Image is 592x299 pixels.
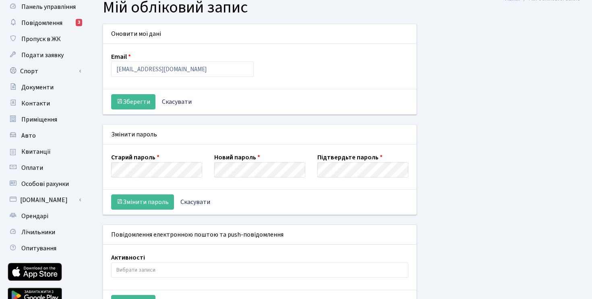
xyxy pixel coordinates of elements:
[21,83,54,92] span: Документи
[21,212,48,221] span: Орендарі
[4,31,85,47] a: Пропуск в ЖК
[4,224,85,240] a: Лічильники
[4,208,85,224] a: Орендарі
[214,153,260,162] label: Новий пароль
[4,63,85,79] a: Спорт
[21,51,64,60] span: Подати заявку
[317,153,383,162] label: Підтвердьте пароль
[21,99,50,108] span: Контакти
[4,111,85,128] a: Приміщення
[21,19,62,27] span: Повідомлення
[157,94,197,109] a: Скасувати
[4,95,85,111] a: Контакти
[21,228,55,237] span: Лічильники
[4,240,85,256] a: Опитування
[103,24,416,44] div: Оновити мої дані
[21,2,76,11] span: Панель управління
[4,160,85,176] a: Оплати
[111,94,155,109] button: Зберегти
[21,115,57,124] span: Приміщення
[4,128,85,144] a: Авто
[175,194,215,210] a: Скасувати
[21,147,51,156] span: Квитанції
[111,52,131,62] label: Email
[103,125,416,144] div: Змінити пароль
[103,225,416,245] div: Повідомлення електронною поштою та push-повідомлення
[111,194,174,210] button: Змінити пароль
[4,144,85,160] a: Квитанції
[76,19,82,26] div: 3
[111,253,145,262] label: Активності
[4,15,85,31] a: Повідомлення3
[111,153,159,162] label: Старий пароль
[21,244,56,253] span: Опитування
[21,179,69,188] span: Особові рахунки
[21,35,61,43] span: Пропуск в ЖК
[4,79,85,95] a: Документи
[112,263,408,277] input: Вибрати записи
[21,163,43,172] span: Оплати
[4,47,85,63] a: Подати заявку
[21,131,36,140] span: Авто
[4,192,85,208] a: [DOMAIN_NAME]
[4,176,85,192] a: Особові рахунки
